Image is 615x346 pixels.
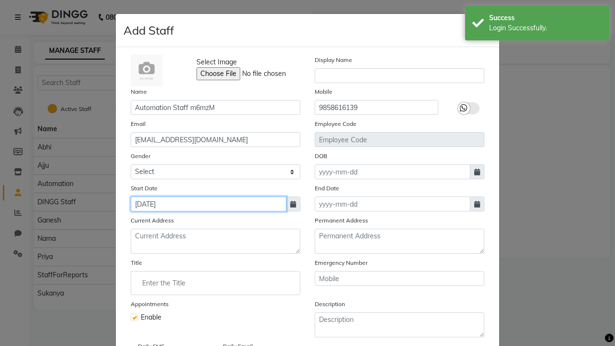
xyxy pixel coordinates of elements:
[131,300,169,309] label: Appointments
[131,100,300,115] input: Name
[123,22,174,39] h4: Add Staff
[131,120,146,128] label: Email
[315,132,484,147] input: Employee Code
[131,152,150,161] label: Gender
[315,216,368,225] label: Permanent Address
[315,152,327,161] label: DOB
[131,55,162,86] img: Cinque Terre
[315,300,345,309] label: Description
[131,259,142,267] label: Title
[315,184,339,193] label: End Date
[315,100,438,115] input: Mobile
[489,23,602,33] div: Login Successfully.
[315,164,470,179] input: yyyy-mm-dd
[197,67,327,80] input: Select Image
[131,216,174,225] label: Current Address
[131,87,147,96] label: Name
[315,197,470,211] input: yyyy-mm-dd
[131,132,300,147] input: Email
[141,312,161,322] span: Enable
[315,120,357,128] label: Employee Code
[197,57,237,67] span: Select Image
[135,273,296,293] input: Enter the Title
[315,271,484,286] input: Mobile
[131,184,158,193] label: Start Date
[315,259,368,267] label: Emergency Number
[489,13,602,23] div: Success
[315,56,352,64] label: Display Name
[131,197,286,211] input: yyyy-mm-dd
[315,87,332,96] label: Mobile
